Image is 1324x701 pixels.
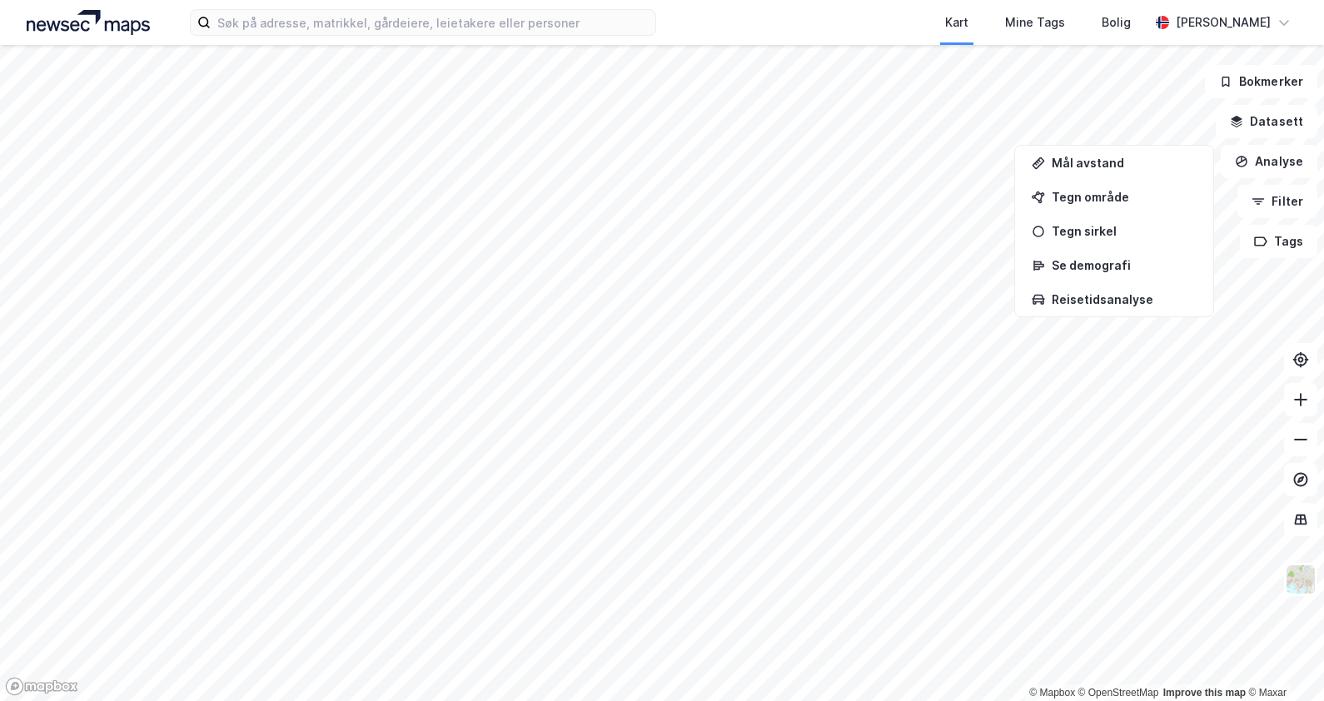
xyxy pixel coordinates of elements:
[1052,190,1197,204] div: Tegn område
[1205,65,1317,98] button: Bokmerker
[1240,225,1317,258] button: Tags
[1285,564,1317,595] img: Z
[1163,687,1246,699] a: Improve this map
[1078,687,1159,699] a: OpenStreetMap
[1176,12,1271,32] div: [PERSON_NAME]
[1005,12,1065,32] div: Mine Tags
[1052,258,1197,272] div: Se demografi
[1029,687,1075,699] a: Mapbox
[1241,621,1324,701] div: Kontrollprogram for chat
[211,10,655,35] input: Søk på adresse, matrikkel, gårdeiere, leietakere eller personer
[1237,185,1317,218] button: Filter
[1052,156,1197,170] div: Mål avstand
[1216,105,1317,138] button: Datasett
[27,10,150,35] img: logo.a4113a55bc3d86da70a041830d287a7e.svg
[1052,292,1197,306] div: Reisetidsanalyse
[1052,224,1197,238] div: Tegn sirkel
[945,12,968,32] div: Kart
[1241,621,1324,701] iframe: Chat Widget
[1221,145,1317,178] button: Analyse
[5,677,78,696] a: Mapbox homepage
[1102,12,1131,32] div: Bolig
